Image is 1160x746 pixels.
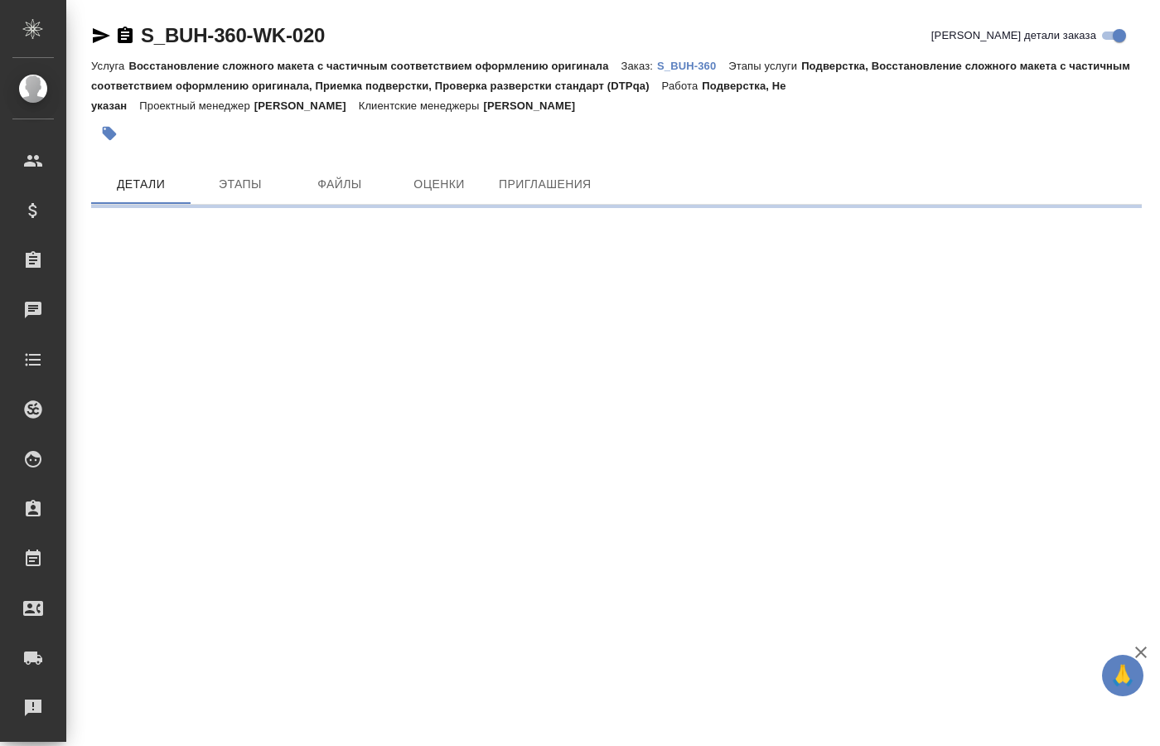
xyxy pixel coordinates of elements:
span: 🙏 [1109,658,1137,693]
button: Добавить тэг [91,115,128,152]
p: Работа [662,80,703,92]
p: Клиентские менеджеры [359,99,484,112]
a: S_BUH-360 [657,58,728,72]
button: Скопировать ссылку [115,26,135,46]
span: [PERSON_NAME] детали заказа [931,27,1096,44]
p: Проектный менеджер [139,99,254,112]
span: Этапы [201,174,280,195]
span: Оценки [399,174,479,195]
span: Приглашения [499,174,592,195]
p: Восстановление сложного макета с частичным соответствием оформлению оригинала [128,60,621,72]
span: Файлы [300,174,379,195]
p: Заказ: [621,60,657,72]
button: Скопировать ссылку для ЯМессенджера [91,26,111,46]
p: [PERSON_NAME] [483,99,587,112]
p: Этапы услуги [728,60,801,72]
button: 🙏 [1102,655,1143,696]
p: Услуга [91,60,128,72]
span: Детали [101,174,181,195]
p: [PERSON_NAME] [254,99,359,112]
p: S_BUH-360 [657,60,728,72]
a: S_BUH-360-WK-020 [141,24,325,46]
